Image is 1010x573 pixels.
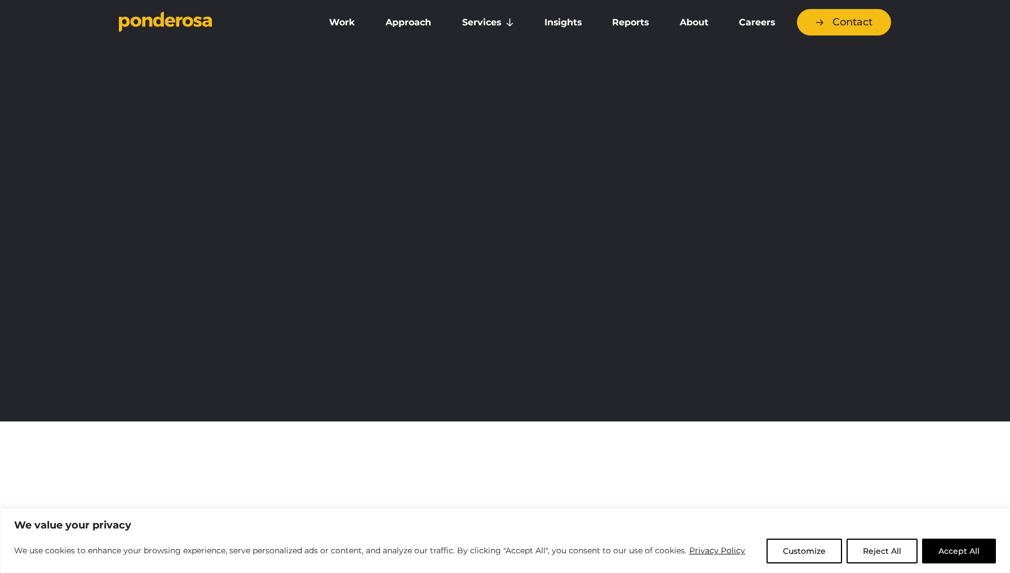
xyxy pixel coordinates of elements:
p: We use cookies to enhance your browsing experience, serve personalized ads or content, and analyz... [14,544,746,557]
a: Work [316,11,368,34]
a: Services [449,11,527,34]
p: We value your privacy [14,518,996,532]
a: Approach [373,11,444,34]
a: Reports [599,11,662,34]
button: Reject All [847,539,918,563]
a: Insights [531,11,595,34]
a: Go to homepage [119,11,299,34]
a: About [666,11,721,34]
button: Accept All [922,539,996,563]
a: Contact [797,9,891,35]
a: Careers [726,11,788,34]
a: Privacy Policy [689,544,746,557]
button: Customize [767,539,842,563]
